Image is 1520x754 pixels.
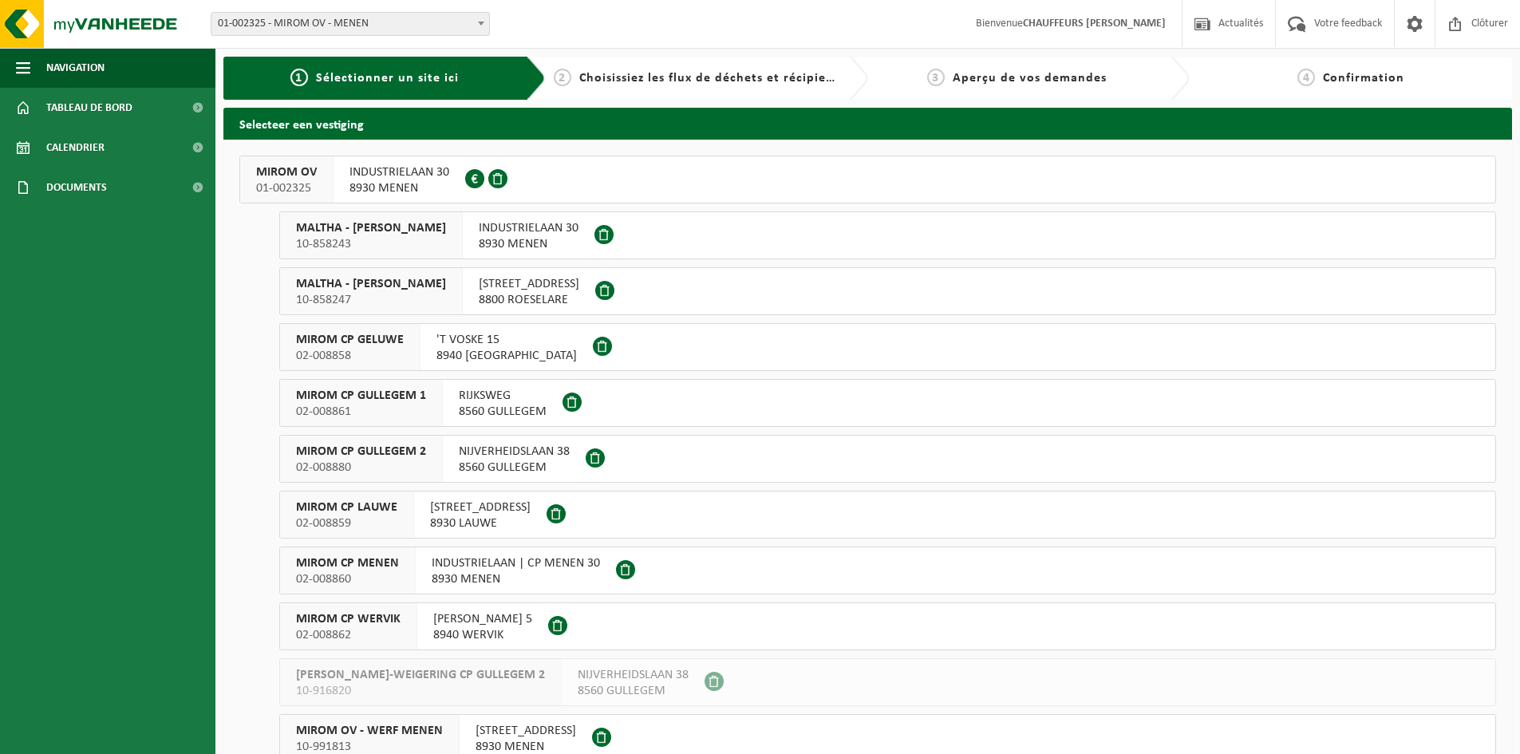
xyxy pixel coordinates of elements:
[296,276,446,292] span: MALTHA - [PERSON_NAME]
[459,404,547,420] span: 8560 GULLEGEM
[279,267,1496,315] button: MALTHA - [PERSON_NAME] 10-858247 [STREET_ADDRESS]8800 ROESELARE
[927,69,945,86] span: 3
[46,88,132,128] span: Tableau de bord
[579,72,845,85] span: Choisissiez les flux de déchets et récipients
[296,555,399,571] span: MIROM CP MENEN
[430,499,531,515] span: [STREET_ADDRESS]
[279,323,1496,371] button: MIROM CP GELUWE 02-008858 'T VOSKE 158940 [GEOGRAPHIC_DATA]
[296,404,426,420] span: 02-008861
[290,69,308,86] span: 1
[296,220,446,236] span: MALTHA - [PERSON_NAME]
[433,627,532,643] span: 8940 WERVIK
[279,211,1496,259] button: MALTHA - [PERSON_NAME] 10-858243 INDUSTRIELAAN 308930 MENEN
[1023,18,1166,30] strong: CHAUFFEURS [PERSON_NAME]
[436,332,577,348] span: 'T VOSKE 15
[256,180,317,196] span: 01-002325
[479,276,579,292] span: [STREET_ADDRESS]
[436,348,577,364] span: 8940 [GEOGRAPHIC_DATA]
[256,164,317,180] span: MIROM OV
[46,128,105,168] span: Calendrier
[279,547,1496,594] button: MIROM CP MENEN 02-008860 INDUSTRIELAAN | CP MENEN 308930 MENEN
[430,515,531,531] span: 8930 LAUWE
[279,435,1496,483] button: MIROM CP GULLEGEM 2 02-008880 NIJVERHEIDSLAAN 388560 GULLEGEM
[296,627,401,643] span: 02-008862
[953,72,1107,85] span: Aperçu de vos demandes
[46,48,105,88] span: Navigation
[1297,69,1315,86] span: 4
[211,13,489,35] span: 01-002325 - MIROM OV - MENEN
[296,388,426,404] span: MIROM CP GULLEGEM 1
[46,168,107,207] span: Documents
[578,667,689,683] span: NIJVERHEIDSLAAN 38
[296,571,399,587] span: 02-008860
[296,460,426,476] span: 02-008880
[279,602,1496,650] button: MIROM CP WERVIK 02-008862 [PERSON_NAME] 58940 WERVIK
[554,69,571,86] span: 2
[459,388,547,404] span: RIJKSWEG
[279,491,1496,539] button: MIROM CP LAUWE 02-008859 [STREET_ADDRESS]8930 LAUWE
[296,667,545,683] span: [PERSON_NAME]-WEIGERING CP GULLEGEM 2
[239,156,1496,203] button: MIROM OV 01-002325 INDUSTRIELAAN 308930 MENEN
[316,72,459,85] span: Sélectionner un site ici
[432,571,600,587] span: 8930 MENEN
[432,555,600,571] span: INDUSTRIELAAN | CP MENEN 30
[296,236,446,252] span: 10-858243
[479,220,578,236] span: INDUSTRIELAAN 30
[459,444,570,460] span: NIJVERHEIDSLAAN 38
[296,611,401,627] span: MIROM CP WERVIK
[479,236,578,252] span: 8930 MENEN
[459,460,570,476] span: 8560 GULLEGEM
[296,515,397,531] span: 02-008859
[349,180,449,196] span: 8930 MENEN
[433,611,532,627] span: [PERSON_NAME] 5
[296,499,397,515] span: MIROM CP LAUWE
[1323,72,1404,85] span: Confirmation
[223,108,1512,139] h2: Selecteer een vestiging
[296,292,446,308] span: 10-858247
[296,683,545,699] span: 10-916820
[279,379,1496,427] button: MIROM CP GULLEGEM 1 02-008861 RIJKSWEG8560 GULLEGEM
[479,292,579,308] span: 8800 ROESELARE
[296,723,443,739] span: MIROM OV - WERF MENEN
[296,348,404,364] span: 02-008858
[296,332,404,348] span: MIROM CP GELUWE
[476,723,576,739] span: [STREET_ADDRESS]
[211,12,490,36] span: 01-002325 - MIROM OV - MENEN
[349,164,449,180] span: INDUSTRIELAAN 30
[296,444,426,460] span: MIROM CP GULLEGEM 2
[578,683,689,699] span: 8560 GULLEGEM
